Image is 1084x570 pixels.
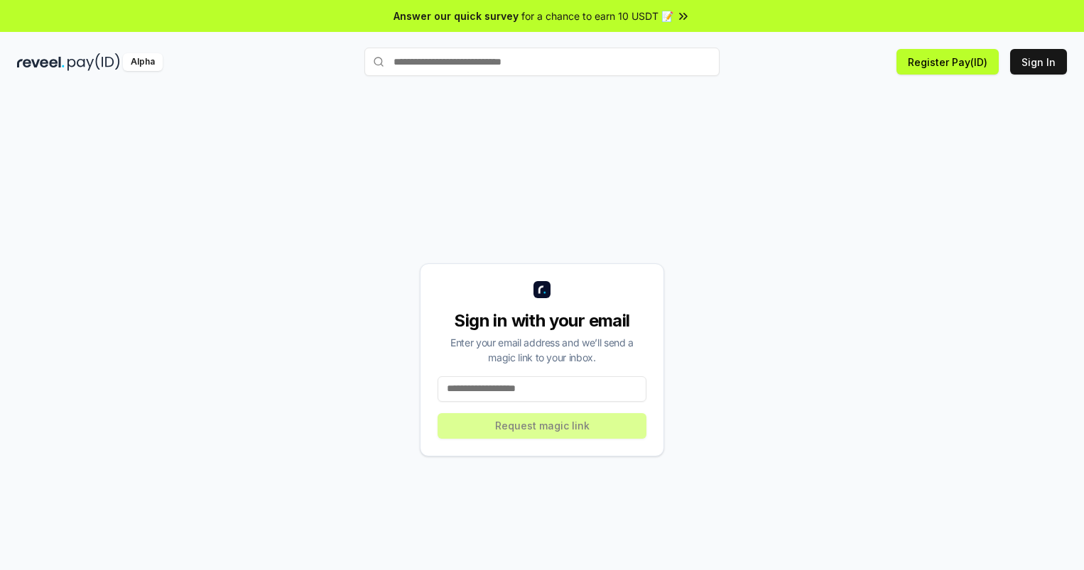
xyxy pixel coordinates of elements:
img: pay_id [67,53,120,71]
div: Alpha [123,53,163,71]
button: Sign In [1010,49,1067,75]
span: for a chance to earn 10 USDT 📝 [521,9,673,23]
span: Answer our quick survey [394,9,519,23]
img: reveel_dark [17,53,65,71]
img: logo_small [533,281,551,298]
div: Enter your email address and we’ll send a magic link to your inbox. [438,335,646,365]
div: Sign in with your email [438,309,646,332]
button: Register Pay(ID) [896,49,999,75]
